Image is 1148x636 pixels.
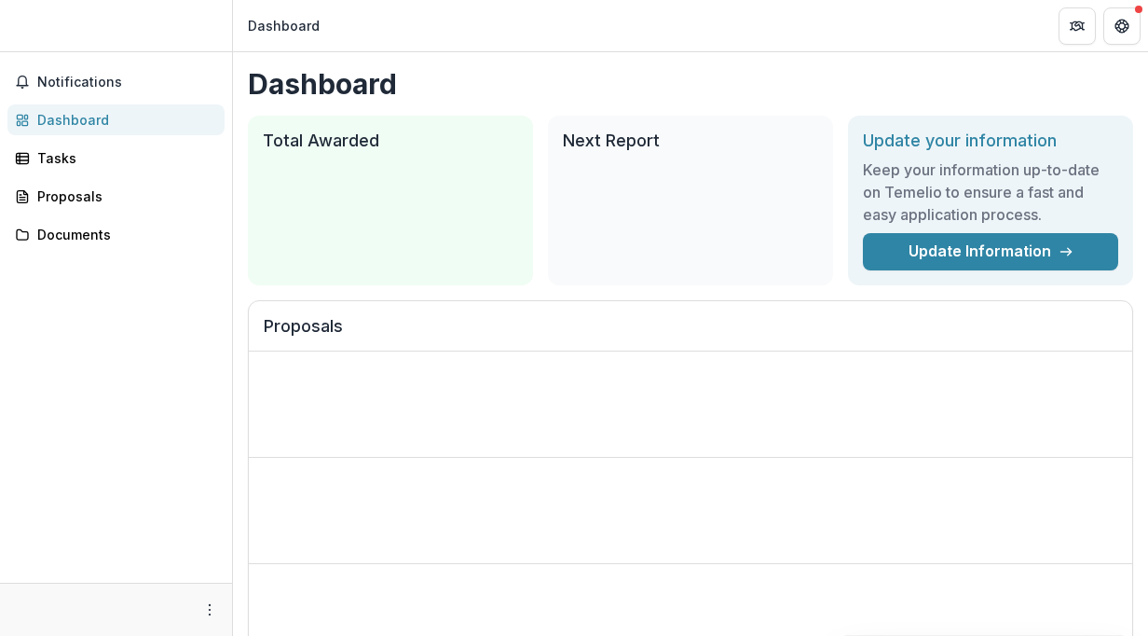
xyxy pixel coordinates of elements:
[264,316,1117,352] h2: Proposals
[248,16,320,35] div: Dashboard
[7,104,225,135] a: Dashboard
[1103,7,1141,45] button: Get Help
[7,143,225,173] a: Tasks
[263,131,518,151] h2: Total Awarded
[563,131,818,151] h2: Next Report
[863,233,1118,270] a: Update Information
[37,148,210,168] div: Tasks
[863,131,1118,151] h2: Update your information
[863,159,1118,226] h3: Keep your information up-to-date on Temelio to ensure a fast and easy application process.
[37,75,217,90] span: Notifications
[37,225,210,244] div: Documents
[248,67,1133,101] h1: Dashboard
[7,219,225,250] a: Documents
[37,110,210,130] div: Dashboard
[240,12,327,39] nav: breadcrumb
[7,181,225,212] a: Proposals
[7,67,225,97] button: Notifications
[198,599,221,621] button: More
[37,187,210,206] div: Proposals
[1059,7,1096,45] button: Partners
